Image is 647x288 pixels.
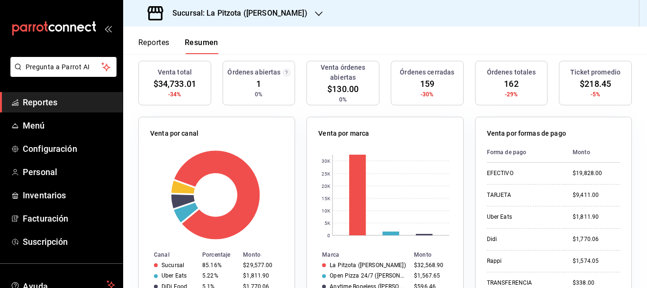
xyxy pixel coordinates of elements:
span: Facturación [23,212,115,225]
text: 20K [322,184,331,189]
div: Sucursal [162,262,184,269]
div: $338.00 [573,279,620,287]
span: Personal [23,166,115,178]
button: Reportes [138,38,170,54]
div: Uber Eats [487,213,557,221]
div: EFECTIVO [487,169,557,177]
text: 0 [327,233,330,238]
button: open_drawer_menu [104,25,112,32]
p: Venta por canal [150,129,198,139]
div: TRANSFERENCIA [487,279,557,287]
span: $218.45 [580,77,611,90]
text: 15K [322,196,331,201]
span: Suscripción [23,235,115,248]
th: Marca [307,250,410,260]
div: $1,567.65 [414,272,448,279]
text: 30K [322,158,331,164]
span: Reportes [23,96,115,109]
div: Didi [487,235,557,243]
span: 159 [420,77,434,90]
span: 162 [504,77,518,90]
text: 10K [322,208,331,214]
th: Monto [239,250,295,260]
h3: Ticket promedio [570,67,620,77]
text: 25K [322,171,331,177]
div: $1,574.05 [573,257,620,265]
span: Menú [23,119,115,132]
div: $1,811.90 [573,213,620,221]
span: 1 [256,77,261,90]
div: Rappi [487,257,557,265]
h3: Órdenes cerradas [400,67,454,77]
h3: Órdenes abiertas [227,67,280,77]
div: $1,770.06 [573,235,620,243]
p: Venta por formas de pago [487,129,566,139]
div: Uber Eats [162,272,187,279]
button: Resumen [185,38,218,54]
div: $19,828.00 [573,169,620,177]
th: Canal [139,250,198,260]
th: Porcentaje [198,250,239,260]
button: Pregunta a Parrot AI [10,57,117,77]
div: 5.22% [202,272,235,279]
span: 0% [255,90,262,99]
span: 0% [339,95,347,104]
span: Pregunta a Parrot AI [26,62,102,72]
div: $29,577.00 [243,262,279,269]
div: TARJETA [487,191,557,199]
span: Inventarios [23,189,115,202]
span: $130.00 [327,83,359,95]
span: Configuración [23,142,115,155]
p: Venta por marca [318,129,369,139]
h3: Sucursal: La Pitzota ([PERSON_NAME]) [165,8,307,19]
div: $32,568.90 [414,262,448,269]
span: $34,733.01 [153,77,196,90]
div: Open Pizza 24/7 ([PERSON_NAME]) [330,272,406,279]
text: 5K [324,221,331,226]
span: -34% [168,90,181,99]
th: Monto [565,142,620,163]
div: La Pitzota ([PERSON_NAME]) [330,262,405,269]
div: $9,411.00 [573,191,620,199]
div: 85.16% [202,262,235,269]
span: -5% [591,90,600,99]
th: Monto [410,250,463,260]
div: navigation tabs [138,38,218,54]
span: -30% [421,90,434,99]
span: -29% [505,90,518,99]
h3: Venta órdenes abiertas [311,63,375,83]
a: Pregunta a Parrot AI [7,69,117,79]
th: Forma de pago [487,142,565,163]
h3: Venta total [158,67,192,77]
div: $1,811.90 [243,272,279,279]
h3: Órdenes totales [487,67,536,77]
